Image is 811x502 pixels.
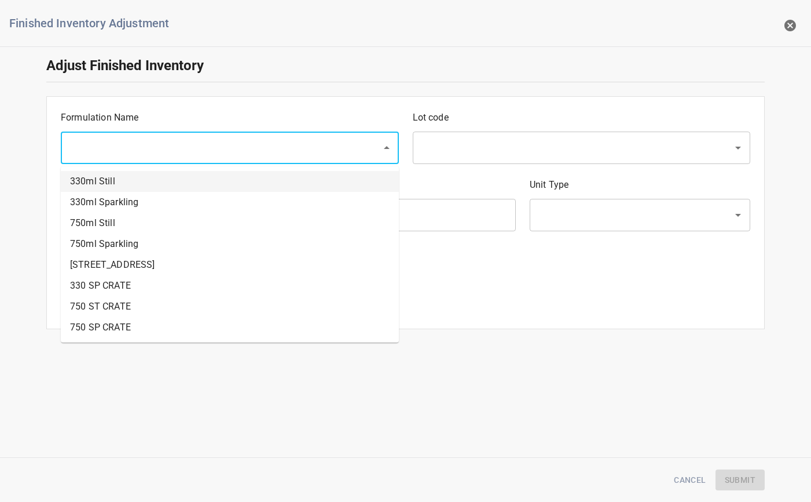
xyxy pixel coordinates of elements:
h6: Finished Inventory Adjustment [9,14,735,32]
li: 750 ST CRATE [61,296,399,317]
li: 330ml Still [61,171,399,192]
button: Cancel [669,470,710,491]
li: 750ml Sparkling [61,234,399,254]
button: Open [730,207,746,223]
li: 750 SP CRATE [61,317,399,338]
li: [STREET_ADDRESS] [61,254,399,275]
button: Close [379,140,395,156]
p: New Value on Hand [295,178,516,192]
p: Lot code [413,111,751,125]
h5: Adjust Finished Inventory [46,56,765,75]
li: 330 SP CRATE [61,275,399,296]
li: 330ml Sparkling [61,192,399,213]
p: Formulation Name [61,111,399,125]
span: Cancel [674,473,706,488]
li: 750ml Still [61,213,399,234]
button: Open [730,140,746,156]
p: Unit Type [530,178,750,192]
